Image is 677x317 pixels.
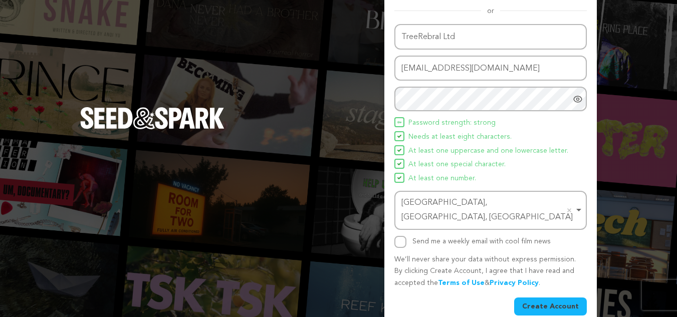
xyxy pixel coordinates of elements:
[397,162,401,166] img: Seed&Spark Icon
[564,205,574,215] button: Remove item: 'ChIJ92N_ffhVN4gR4XS41S9fdeQ'
[514,297,587,315] button: Create Account
[408,145,568,157] span: At least one uppercase and one lowercase letter.
[394,254,587,289] p: We’ll never share your data without express permission. By clicking Create Account, I agree that ...
[408,159,506,171] span: At least one special character.
[408,131,512,143] span: Needs at least eight characters.
[397,148,401,152] img: Seed&Spark Icon
[408,117,496,129] span: Password strength: strong
[401,196,574,225] div: [GEOGRAPHIC_DATA], [GEOGRAPHIC_DATA], [GEOGRAPHIC_DATA]
[394,56,587,81] input: Email address
[481,6,500,16] span: or
[490,279,539,286] a: Privacy Policy
[397,120,401,124] img: Seed&Spark Icon
[412,238,551,245] label: Send me a weekly email with cool film news
[80,107,224,129] img: Seed&Spark Logo
[397,176,401,180] img: Seed&Spark Icon
[438,279,485,286] a: Terms of Use
[80,107,224,149] a: Seed&Spark Homepage
[397,134,401,138] img: Seed&Spark Icon
[394,24,587,50] input: Name
[573,94,583,104] a: Show password as plain text. Warning: this will display your password on the screen.
[408,173,476,185] span: At least one number.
